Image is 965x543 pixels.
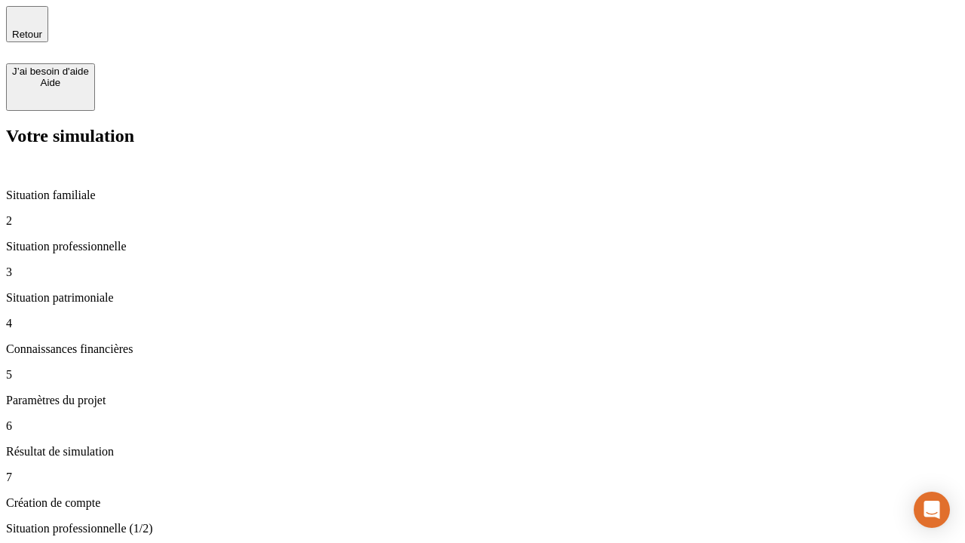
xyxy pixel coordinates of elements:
span: Retour [12,29,42,40]
div: Aide [12,77,89,88]
p: Connaissances financières [6,342,959,356]
p: 2 [6,214,959,228]
h2: Votre simulation [6,126,959,146]
p: 4 [6,317,959,330]
p: Création de compte [6,496,959,510]
p: Paramètres du projet [6,394,959,407]
p: Situation patrimoniale [6,291,959,305]
p: Situation professionnelle (1/2) [6,522,959,535]
p: Situation professionnelle [6,240,959,253]
div: J’ai besoin d'aide [12,66,89,77]
button: J’ai besoin d'aideAide [6,63,95,111]
p: 6 [6,419,959,433]
p: Situation familiale [6,189,959,202]
div: Open Intercom Messenger [914,492,950,528]
p: 3 [6,265,959,279]
p: Résultat de simulation [6,445,959,459]
p: 7 [6,471,959,484]
button: Retour [6,6,48,42]
p: 5 [6,368,959,382]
